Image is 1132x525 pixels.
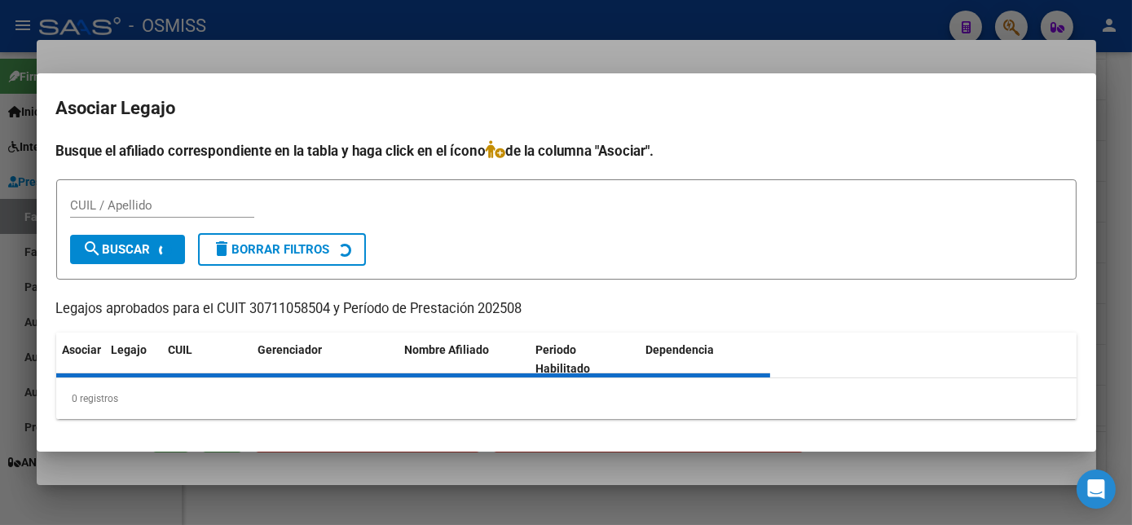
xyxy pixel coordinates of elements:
datatable-header-cell: Periodo Habilitado [529,333,639,386]
datatable-header-cell: CUIL [162,333,252,386]
div: 0 registros [56,378,1077,419]
p: Legajos aprobados para el CUIT 30711058504 y Período de Prestación 202508 [56,299,1077,320]
span: Gerenciador [258,343,323,356]
span: Nombre Afiliado [405,343,490,356]
div: Open Intercom Messenger [1077,470,1116,509]
datatable-header-cell: Legajo [105,333,162,386]
button: Borrar Filtros [198,233,366,266]
button: Buscar [70,235,185,264]
datatable-header-cell: Asociar [56,333,105,386]
span: Buscar [83,242,151,257]
span: Legajo [112,343,148,356]
span: CUIL [169,343,193,356]
datatable-header-cell: Nombre Afiliado [399,333,530,386]
span: Borrar Filtros [213,242,330,257]
datatable-header-cell: Dependencia [639,333,770,386]
span: Asociar [63,343,102,356]
datatable-header-cell: Gerenciador [252,333,399,386]
span: Periodo Habilitado [535,343,590,375]
span: Dependencia [645,343,714,356]
h2: Asociar Legajo [56,93,1077,124]
mat-icon: search [83,239,103,258]
mat-icon: delete [213,239,232,258]
h4: Busque el afiliado correspondiente en la tabla y haga click en el ícono de la columna "Asociar". [56,140,1077,161]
